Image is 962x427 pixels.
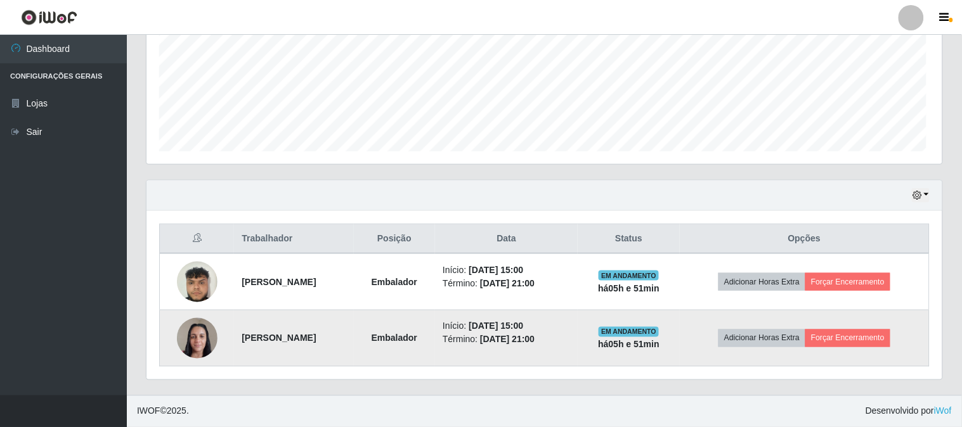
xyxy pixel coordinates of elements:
button: Forçar Encerramento [805,273,890,291]
span: IWOF [137,406,160,416]
th: Trabalhador [234,224,353,254]
button: Adicionar Horas Extra [718,273,805,291]
strong: há 05 h e 51 min [598,283,660,293]
span: Desenvolvido por [866,405,952,418]
strong: Embalador [372,333,417,343]
span: EM ANDAMENTO [599,327,659,337]
th: Status [578,224,680,254]
li: Início: [443,320,570,333]
strong: há 05 h e 51 min [598,340,660,350]
img: 1738436502768.jpeg [177,311,218,365]
li: Término: [443,333,570,347]
time: [DATE] 15:00 [469,265,523,275]
th: Posição [354,224,435,254]
button: Forçar Encerramento [805,329,890,347]
time: [DATE] 15:00 [469,321,523,331]
img: CoreUI Logo [21,10,77,25]
time: [DATE] 21:00 [480,278,535,288]
span: © 2025 . [137,405,189,418]
span: EM ANDAMENTO [599,271,659,281]
button: Adicionar Horas Extra [718,329,805,347]
li: Término: [443,277,570,290]
strong: [PERSON_NAME] [242,333,316,343]
img: 1731039194690.jpeg [177,255,218,309]
strong: Embalador [372,277,417,287]
th: Opções [680,224,930,254]
strong: [PERSON_NAME] [242,277,316,287]
th: Data [435,224,578,254]
li: Início: [443,264,570,277]
a: iWof [934,406,952,416]
time: [DATE] 21:00 [480,335,535,345]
